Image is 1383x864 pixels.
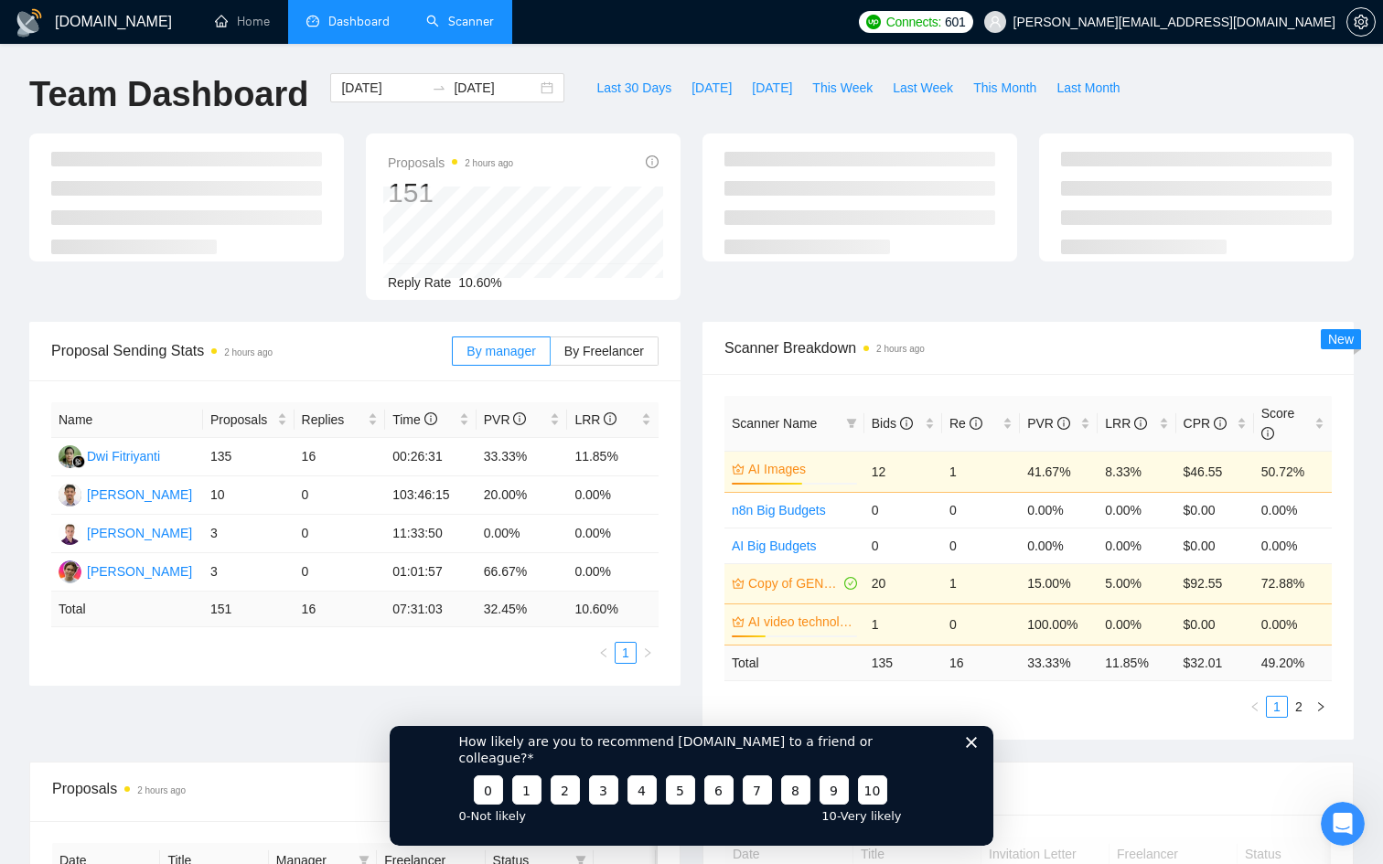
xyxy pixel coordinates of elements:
[949,416,982,431] span: Re
[637,642,659,664] button: right
[137,785,186,795] time: 2 hours ago
[593,642,615,664] li: Previous Page
[864,645,942,680] td: 135
[392,412,436,427] span: Time
[593,642,615,664] button: left
[87,561,192,581] div: [PERSON_NAME]
[725,777,1331,800] span: Invitations
[388,176,513,210] div: 151
[1184,416,1227,431] span: CPR
[385,476,477,515] td: 103:46:15
[1288,696,1310,718] li: 2
[465,158,513,168] time: 2 hours ago
[1315,701,1326,712] span: right
[484,412,527,427] span: PVR
[1098,528,1175,563] td: 0.00%
[72,455,85,468] img: gigradar-bm.png
[203,515,295,553] td: 3
[1098,451,1175,492] td: 8.33%
[942,451,1020,492] td: 1
[567,476,659,515] td: 0.00%
[29,73,308,116] h1: Team Dashboard
[203,438,295,476] td: 135
[1057,417,1070,430] span: info-circle
[1098,603,1175,645] td: 0.00%
[390,726,993,846] iframe: Survey from GigRadar.io
[615,642,637,664] li: 1
[1056,78,1120,98] span: Last Month
[1261,427,1274,440] span: info-circle
[637,642,659,664] li: Next Page
[1176,451,1254,492] td: $46.55
[59,563,192,578] a: SC[PERSON_NAME]
[1176,603,1254,645] td: $0.00
[1027,416,1070,431] span: PVR
[295,476,386,515] td: 0
[1098,645,1175,680] td: 11.85 %
[864,528,942,563] td: 0
[970,417,982,430] span: info-circle
[59,486,192,501] a: AC[PERSON_NAME]
[732,577,745,590] span: crown
[1020,492,1098,528] td: 0.00%
[752,78,792,98] span: [DATE]
[1134,417,1147,430] span: info-circle
[224,347,273,357] time: 2 hours ago
[458,275,501,290] span: 10.60%
[864,563,942,603] td: 20
[388,152,513,174] span: Proposals
[59,525,192,539] a: NJ[PERSON_NAME]
[1105,416,1147,431] span: LRR
[1254,563,1332,603] td: 72.88%
[567,438,659,476] td: 11.85%
[942,528,1020,563] td: 0
[724,336,1332,359] span: Scanner Breakdown
[1310,696,1332,718] li: Next Page
[748,459,853,479] a: AI Images
[1346,7,1376,37] button: setting
[203,592,295,627] td: 151
[1254,645,1332,680] td: 49.20 %
[385,515,477,553] td: 11:33:50
[748,612,853,632] a: AI video technologies
[51,339,452,362] span: Proposal Sending Stats
[732,615,745,628] span: crown
[388,275,451,290] span: Reply Rate
[942,603,1020,645] td: 0
[466,344,535,358] span: By manager
[59,448,160,463] a: DFDwi Fitriyanti
[1254,528,1332,563] td: 0.00%
[963,73,1046,102] button: This Month
[893,78,953,98] span: Last Week
[51,592,203,627] td: Total
[886,12,941,32] span: Connects:
[564,344,644,358] span: By Freelancer
[846,418,857,429] span: filter
[1244,696,1266,718] li: Previous Page
[203,476,295,515] td: 10
[1046,73,1130,102] button: Last Month
[1176,528,1254,563] td: $0.00
[1176,563,1254,603] td: $92.55
[604,412,616,425] span: info-circle
[864,451,942,492] td: 12
[1244,696,1266,718] button: left
[1347,15,1375,29] span: setting
[1289,697,1309,717] a: 2
[732,416,817,431] span: Scanner Name
[812,78,873,98] span: This Week
[1020,528,1098,563] td: 0.00%
[1020,563,1098,603] td: 15.00%
[1328,332,1354,347] span: New
[642,647,653,658] span: right
[432,80,446,95] span: swap-right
